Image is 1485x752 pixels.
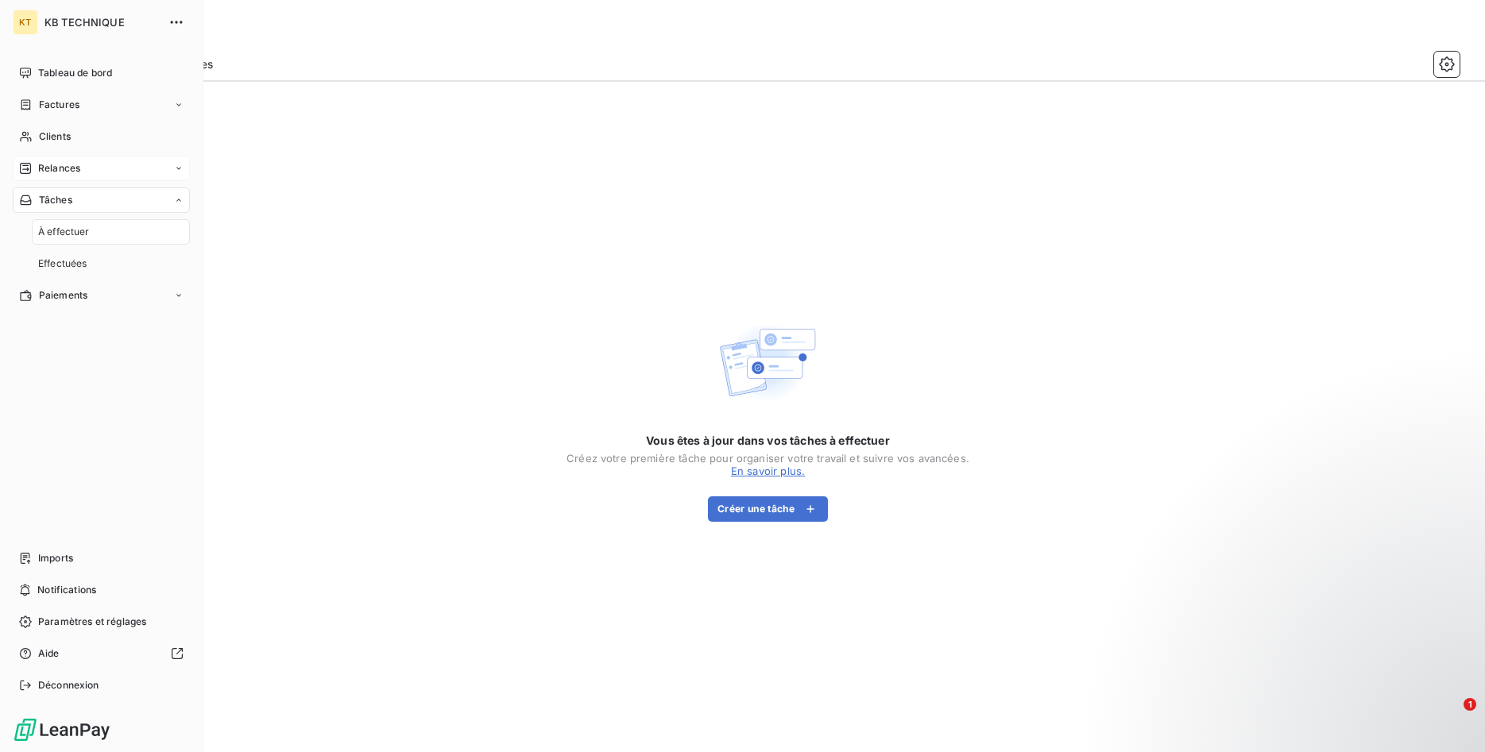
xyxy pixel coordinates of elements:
[38,551,73,565] span: Imports
[1431,698,1469,736] iframe: Intercom live chat
[1464,698,1476,711] span: 1
[38,66,112,80] span: Tableau de bord
[38,225,90,239] span: À effectuer
[39,98,79,112] span: Factures
[13,10,38,35] div: KT
[731,465,805,477] a: En savoir plus.
[708,496,828,522] button: Créer une tâche
[1167,598,1485,709] iframe: Intercom notifications message
[13,641,190,666] a: Aide
[13,717,111,742] img: Logo LeanPay
[39,288,87,303] span: Paiements
[38,256,87,271] span: Effectuées
[38,646,60,661] span: Aide
[39,193,72,207] span: Tâches
[37,583,96,597] span: Notifications
[38,678,99,692] span: Déconnexion
[44,16,159,29] span: KB TECHNIQUE
[567,452,969,465] div: Créez votre première tâche pour organiser votre travail et suivre vos avancées.
[38,615,146,629] span: Paramètres et réglages
[38,161,80,175] span: Relances
[646,433,890,449] span: Vous êtes à jour dans vos tâches à effectuer
[717,312,818,414] img: Empty state
[39,129,71,144] span: Clients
